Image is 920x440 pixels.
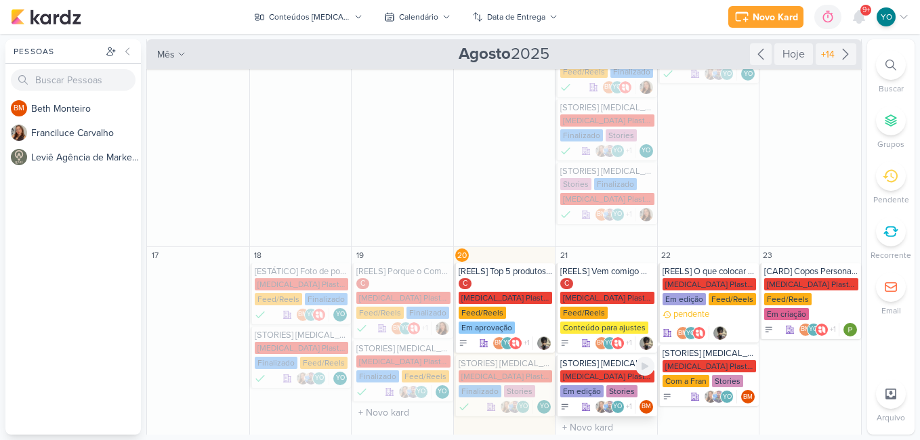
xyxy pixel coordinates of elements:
div: Colaboradores: Beth Monteiro, Yasmin Oliveira, Allegra Plásticos e Brindes Personalizados [296,308,329,322]
div: To Do [764,325,774,334]
img: Franciluce Carvalho [436,322,449,335]
p: YO [613,148,622,154]
div: Colaboradores: Franciluce Carvalho, Guilherme Savio, Yasmin Oliveira [296,372,329,385]
div: [MEDICAL_DATA] Plasticos PJ [356,355,451,368]
div: Yasmin Oliveira [304,308,318,322]
div: Beth Monteiro [391,322,404,335]
span: +1 [421,323,428,334]
div: Colaboradores: Franciluce Carvalho, Guilherme Savio, Yasmin Oliveira [704,67,737,81]
div: Stories [712,375,743,387]
p: BM [597,211,606,218]
div: Finalizado [305,293,348,305]
img: Franciluce Carvalho [11,125,27,141]
div: Yasmin Oliveira [611,400,625,414]
div: [STORIES] Allegra Plasticos [560,102,654,113]
span: +1 [829,324,836,335]
div: Yasmin Oliveira [741,67,755,81]
div: +14 [818,47,837,62]
p: BM [642,403,651,410]
img: Guilherme Savio [603,400,616,414]
div: Finalizado [560,208,571,221]
div: Responsável: Beth Monteiro [640,400,653,414]
div: Finalizado [356,385,367,399]
p: YO [744,71,753,78]
div: Yasmin Oliveira [603,336,616,350]
p: YO [723,71,732,78]
div: Colaboradores: Beth Monteiro, Yasmin Oliveira, Allegra Plásticos e Brindes Personalizados, Arthur... [493,336,533,350]
div: Colaboradores: Beth Monteiro, Yasmin Oliveira, Allegra Plásticos e Brindes Personalizados, Arthur... [595,336,635,350]
div: A Fazer [560,402,570,412]
div: Em criação [764,308,809,320]
p: Arquivo [877,412,905,424]
div: C [356,278,369,289]
img: Franciluce Carvalho [500,400,514,414]
div: Feed/Reels [709,293,756,305]
p: Pendente [873,194,909,206]
div: Finalizado [663,67,673,81]
div: Feed/Reels [560,66,608,78]
img: Arthur Branze [713,326,727,340]
strong: Agosto [459,44,511,64]
div: Yasmin Oliveira [720,390,734,403]
img: Arthur Branze [537,336,551,350]
div: [MEDICAL_DATA] Plasticos PJ [356,292,451,304]
p: BM [801,326,810,333]
img: Paloma Paixão Designer [843,323,857,336]
div: Stories [504,385,535,397]
div: [MEDICAL_DATA] Plasticos PJ [560,114,654,127]
img: Franciluce Carvalho [398,385,412,399]
div: Feed/Reels [402,370,449,382]
div: Beth Monteiro [602,81,616,94]
img: Leviê Agência de Marketing Digital [11,149,27,165]
span: +1 [522,338,530,349]
div: Ligar relógio [635,357,654,376]
div: Yasmin Oliveira [640,144,653,158]
span: mês [157,47,175,62]
div: Yasmin Oliveira [399,322,413,335]
div: 19 [353,248,367,262]
p: YO [336,375,345,382]
div: Beth Monteiro [640,400,653,414]
div: A Fazer [459,338,468,348]
div: Responsável: Paloma Paixão Designer [843,323,857,336]
img: Franciluce Carvalho [640,208,653,221]
div: Yasmin Oliveira [611,144,625,158]
img: Guilherme Savio [406,385,420,399]
p: YO [503,340,512,347]
div: Responsável: Yasmin Oliveira [333,372,347,385]
p: YO [612,84,621,91]
img: Franciluce Carvalho [296,372,310,385]
img: Arthur Branze [640,336,653,350]
div: Yasmin Oliveira [611,208,625,221]
div: Colaboradores: Beth Monteiro, Yasmin Oliveira, Allegra Plásticos e Brindes Personalizados, Arthur... [391,322,432,335]
span: 9+ [862,5,870,16]
div: Pessoas [11,45,103,58]
div: Finalizado [459,385,501,397]
p: YO [540,403,549,410]
div: Yasmin Oliveira [415,385,428,399]
img: Franciluce Carvalho [704,390,717,403]
div: Responsável: Beth Monteiro [741,390,755,403]
div: [MEDICAL_DATA] Plasticos PJ [255,278,349,290]
img: Guilherme Savio [603,208,616,221]
img: Allegra Plásticos e Brindes Personalizados [407,322,421,335]
div: Yasmin Oliveira [516,400,530,414]
p: YO [605,340,614,347]
div: 22 [659,248,673,262]
span: +1 [625,146,632,156]
div: A Fazer [560,338,570,348]
div: Finalizado [594,178,637,190]
div: [MEDICAL_DATA] Plasticos PJ [560,292,654,304]
div: Beth Monteiro [11,100,27,116]
img: Allegra Plásticos e Brindes Personalizados [815,323,829,336]
img: Guilherme Savio [304,372,318,385]
div: Colaboradores: Franciluce Carvalho, Guilherme Savio, Yasmin Oliveira, Allegra Plásticos e Brindes... [595,144,635,158]
div: Beth Monteiro [493,336,506,350]
div: 20 [455,248,469,262]
div: Finalizado [255,308,266,322]
div: Yasmin Oliveira [720,67,734,81]
img: kardz.app [11,9,81,25]
div: Em edição [663,293,706,305]
div: [MEDICAL_DATA] Plasticos PJ [764,278,858,290]
div: Finalizado [356,322,367,335]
